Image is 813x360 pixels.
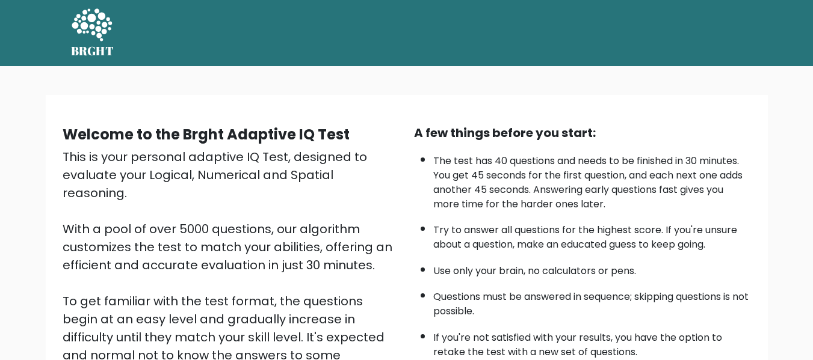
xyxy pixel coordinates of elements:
li: Try to answer all questions for the highest score. If you're unsure about a question, make an edu... [433,217,751,252]
a: BRGHT [71,5,114,61]
li: Use only your brain, no calculators or pens. [433,258,751,278]
li: Questions must be answered in sequence; skipping questions is not possible. [433,284,751,319]
b: Welcome to the Brght Adaptive IQ Test [63,124,350,144]
div: A few things before you start: [414,124,751,142]
li: The test has 40 questions and needs to be finished in 30 minutes. You get 45 seconds for the firs... [433,148,751,212]
h5: BRGHT [71,44,114,58]
li: If you're not satisfied with your results, you have the option to retake the test with a new set ... [433,325,751,359]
